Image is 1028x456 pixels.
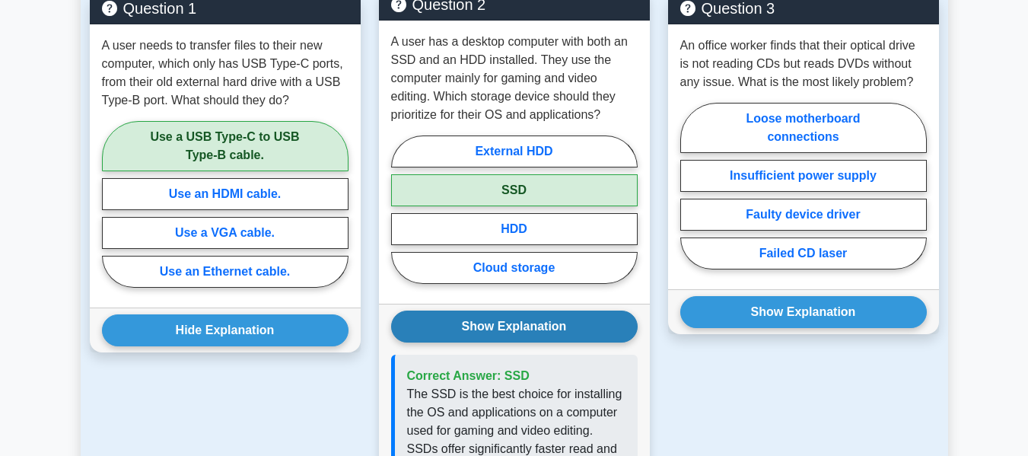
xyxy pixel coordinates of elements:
[680,103,927,153] label: Loose motherboard connections
[680,37,927,91] p: An office worker finds that their optical drive is not reading CDs but reads DVDs without any iss...
[102,178,349,210] label: Use an HDMI cable.
[391,136,638,167] label: External HDD
[391,311,638,343] button: Show Explanation
[102,121,349,171] label: Use a USB Type-C to USB Type-B cable.
[391,252,638,284] label: Cloud storage
[680,296,927,328] button: Show Explanation
[680,160,927,192] label: Insufficient power supply
[102,314,349,346] button: Hide Explanation
[391,33,638,124] p: A user has a desktop computer with both an SSD and an HDD installed. They use the computer mainly...
[102,256,349,288] label: Use an Ethernet cable.
[407,369,530,382] span: Correct Answer: SSD
[680,238,927,269] label: Failed CD laser
[102,37,349,110] p: A user needs to transfer files to their new computer, which only has USB Type-C ports, from their...
[102,217,349,249] label: Use a VGA cable.
[391,213,638,245] label: HDD
[391,174,638,206] label: SSD
[680,199,927,231] label: Faulty device driver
